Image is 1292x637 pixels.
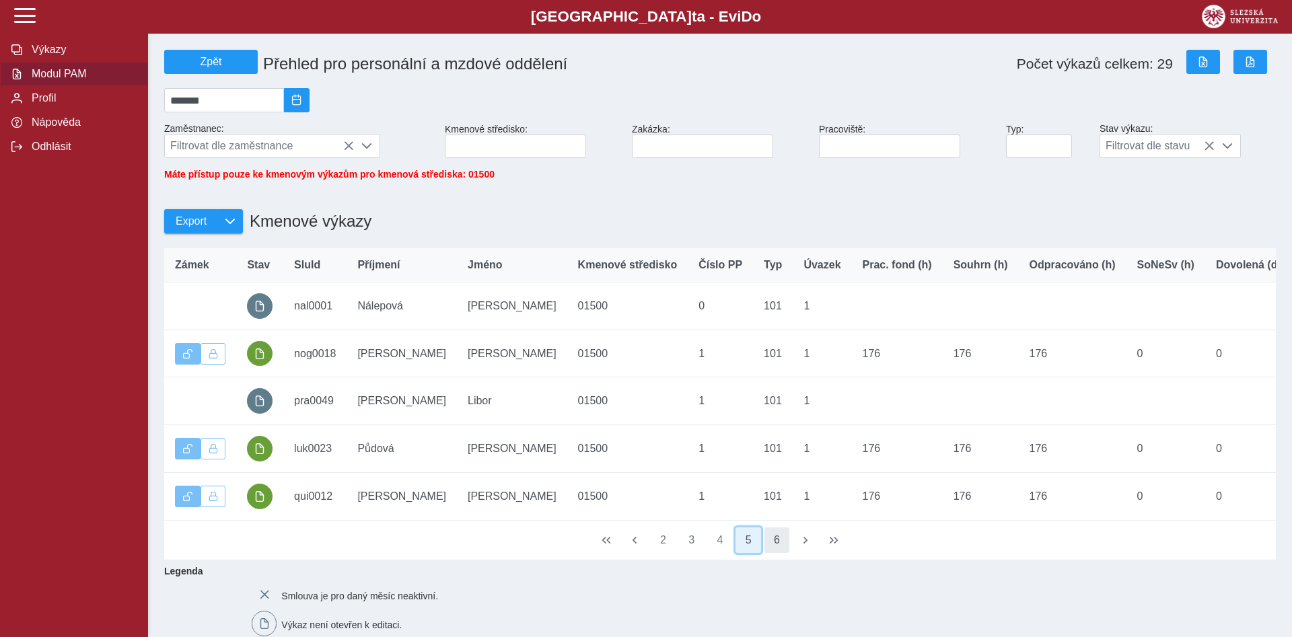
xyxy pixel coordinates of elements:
[793,377,851,425] td: 1
[28,92,137,104] span: Profil
[164,209,217,233] button: Export
[1126,425,1205,473] td: 0
[176,215,207,227] span: Export
[764,259,782,271] span: Typ
[247,484,273,509] button: podepsáno
[28,44,137,56] span: Výkazy
[1186,50,1220,74] button: Export do Excelu
[793,472,851,520] td: 1
[457,330,567,377] td: [PERSON_NAME]
[294,259,320,271] span: SluId
[741,8,752,25] span: D
[567,283,688,330] td: 01500
[688,472,753,520] td: 1
[347,283,457,330] td: Nálepová
[164,169,495,180] span: Máte přístup pouze ke kmenovým výkazům pro kmenová střediska: 01500
[175,259,209,271] span: Zámek
[753,283,793,330] td: 101
[1019,425,1126,473] td: 176
[1205,425,1292,473] td: 0
[175,438,201,459] button: Výkaz je odemčen.
[1019,330,1126,377] td: 176
[1017,56,1173,72] span: Počet výkazů celkem: 29
[688,425,753,473] td: 1
[651,527,676,553] button: 2
[357,259,400,271] span: Příjmení
[159,560,1270,582] b: Legenda
[1094,118,1281,163] div: Stav výkazu:
[1126,330,1205,377] td: 0
[347,377,457,425] td: [PERSON_NAME]
[852,330,943,377] td: 176
[753,472,793,520] td: 101
[753,425,793,473] td: 101
[258,49,819,79] h1: Přehled pro personální a mzdové oddělení
[814,118,1001,163] div: Pracoviště:
[457,425,567,473] td: [PERSON_NAME]
[1019,472,1126,520] td: 176
[175,343,201,365] button: Výkaz je odemčen.
[247,259,270,271] span: Stav
[578,259,678,271] span: Kmenové středisko
[28,116,137,128] span: Nápověda
[457,377,567,425] td: Libor
[439,118,626,163] div: Kmenové středisko:
[28,68,137,80] span: Modul PAM
[1030,259,1116,271] span: Odpracováno (h)
[793,283,851,330] td: 1
[201,486,226,507] button: Uzamknout lze pouze výkaz, který je podepsán a schválen.
[468,259,503,271] span: Jméno
[688,330,753,377] td: 1
[28,141,137,153] span: Odhlásit
[1001,118,1094,163] div: Typ:
[1216,259,1281,271] span: Dovolená (d)
[753,330,793,377] td: 101
[159,118,439,163] div: Zaměstnanec:
[165,135,354,157] span: Filtrovat dle zaměstnance
[943,425,1019,473] td: 176
[281,590,438,601] span: Smlouva je pro daný měsíc neaktivní.
[40,8,1252,26] b: [GEOGRAPHIC_DATA] a - Evi
[1126,472,1205,520] td: 0
[247,341,273,367] button: podepsáno
[283,472,347,520] td: qui0012
[347,425,457,473] td: Půdová
[567,330,688,377] td: 01500
[688,377,753,425] td: 1
[201,438,226,459] button: Uzamknout lze pouze výkaz, který je podepsán a schválen.
[1100,135,1215,157] span: Filtrovat dle stavu
[626,118,814,163] div: Zakázka:
[735,527,761,553] button: 5
[283,377,347,425] td: pra0049
[347,330,457,377] td: [PERSON_NAME]
[752,8,762,25] span: o
[175,486,201,507] button: Výkaz je odemčen.
[1205,330,1292,377] td: 0
[692,8,696,25] span: t
[347,472,457,520] td: [PERSON_NAME]
[707,527,733,553] button: 4
[852,472,943,520] td: 176
[283,425,347,473] td: luk0023
[954,259,1008,271] span: Souhrn (h)
[753,377,793,425] td: 101
[457,472,567,520] td: [PERSON_NAME]
[567,472,688,520] td: 01500
[943,472,1019,520] td: 176
[281,620,402,630] span: Výkaz není otevřen k editaci.
[698,259,742,271] span: Číslo PP
[243,205,371,237] h1: Kmenové výkazy
[1233,50,1267,74] button: Export do PDF
[283,330,347,377] td: nog0018
[247,293,273,319] button: prázdný
[1202,5,1278,28] img: logo_web_su.png
[679,527,705,553] button: 3
[567,425,688,473] td: 01500
[764,527,790,553] button: 6
[283,283,347,330] td: nal0001
[170,56,252,68] span: Zpět
[284,88,310,112] button: 2025/09
[1137,259,1194,271] span: SoNeSv (h)
[1205,472,1292,520] td: 0
[247,388,273,414] button: prázdný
